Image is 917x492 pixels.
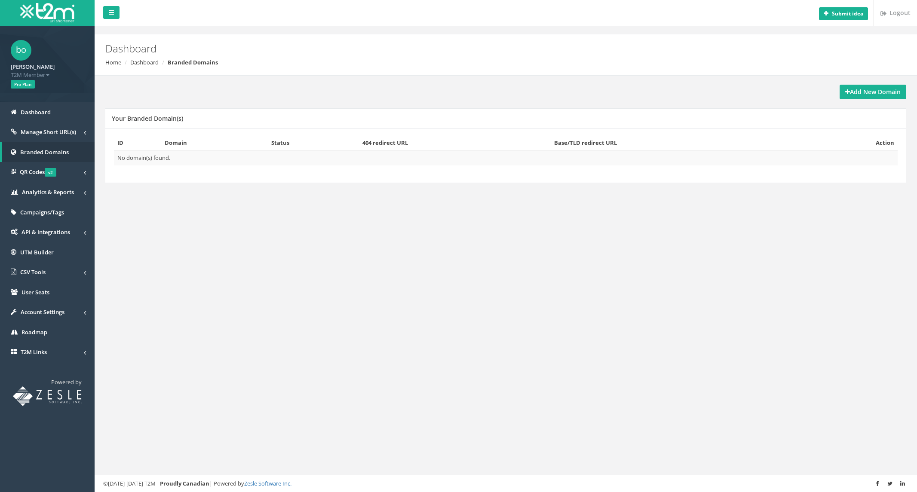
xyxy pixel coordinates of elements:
[130,58,159,66] a: Dashboard
[819,7,868,20] button: Submit idea
[21,288,49,296] span: User Seats
[114,135,161,150] th: ID
[21,308,64,316] span: Account Settings
[20,3,74,22] img: T2M
[160,480,209,487] strong: Proudly Canadian
[20,148,69,156] span: Branded Domains
[832,10,863,17] b: Submit idea
[21,228,70,236] span: API & Integrations
[840,85,906,99] a: Add New Domain
[161,135,268,150] th: Domain
[21,348,47,356] span: T2M Links
[168,58,218,66] strong: Branded Domains
[112,115,183,122] h5: Your Branded Domain(s)
[359,135,551,150] th: 404 redirect URL
[11,40,31,61] span: bo
[21,108,51,116] span: Dashboard
[805,135,898,150] th: Action
[11,71,84,79] span: T2M Member
[20,208,64,216] span: Campaigns/Tags
[21,128,76,136] span: Manage Short URL(s)
[20,248,54,256] span: UTM Builder
[103,480,908,488] div: ©[DATE]-[DATE] T2M – | Powered by
[45,168,56,177] span: v2
[268,135,359,150] th: Status
[11,61,84,79] a: [PERSON_NAME] T2M Member
[105,58,121,66] a: Home
[845,88,901,96] strong: Add New Domain
[22,188,74,196] span: Analytics & Reports
[21,328,47,336] span: Roadmap
[114,150,898,165] td: No domain(s) found.
[551,135,805,150] th: Base/TLD redirect URL
[13,386,82,406] img: T2M URL Shortener powered by Zesle Software Inc.
[51,378,82,386] span: Powered by
[11,63,55,70] strong: [PERSON_NAME]
[244,480,291,487] a: Zesle Software Inc.
[20,168,56,176] span: QR Codes
[11,80,35,89] span: Pro Plan
[105,43,771,54] h2: Dashboard
[20,268,46,276] span: CSV Tools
